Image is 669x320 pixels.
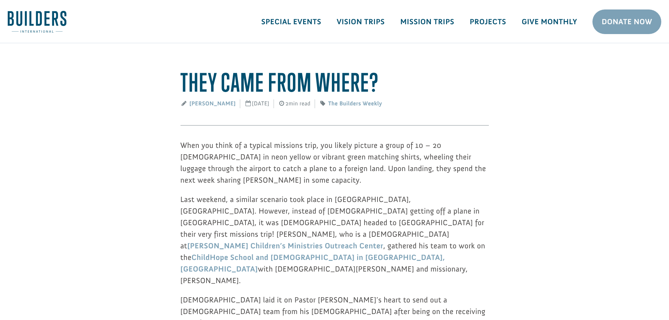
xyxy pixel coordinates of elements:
[181,253,445,274] a: ChildHope School and [DEMOGRAPHIC_DATA] in [GEOGRAPHIC_DATA], [GEOGRAPHIC_DATA]
[187,241,383,250] a: [PERSON_NAME] Children’s Ministries Outreach Center
[592,9,661,34] a: Donate Now
[189,100,236,107] a: [PERSON_NAME]
[462,12,514,32] a: Projects
[240,95,274,113] span: [DATE]
[328,100,382,107] a: The Builders Weekly
[274,95,315,113] span: 2min read
[8,11,66,33] img: Builders International
[181,194,489,286] p: Last weekend, a similar scenario took place in [GEOGRAPHIC_DATA], [GEOGRAPHIC_DATA]. However, ins...
[393,12,462,32] a: Mission Trips
[329,12,393,32] a: Vision Trips
[181,68,489,97] h1: They Came From Where?
[514,12,585,32] a: Give Monthly
[181,139,489,186] p: When you think of a typical missions trip, you likely picture a group of 10 – 20 [DEMOGRAPHIC_DAT...
[254,12,329,32] a: Special Events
